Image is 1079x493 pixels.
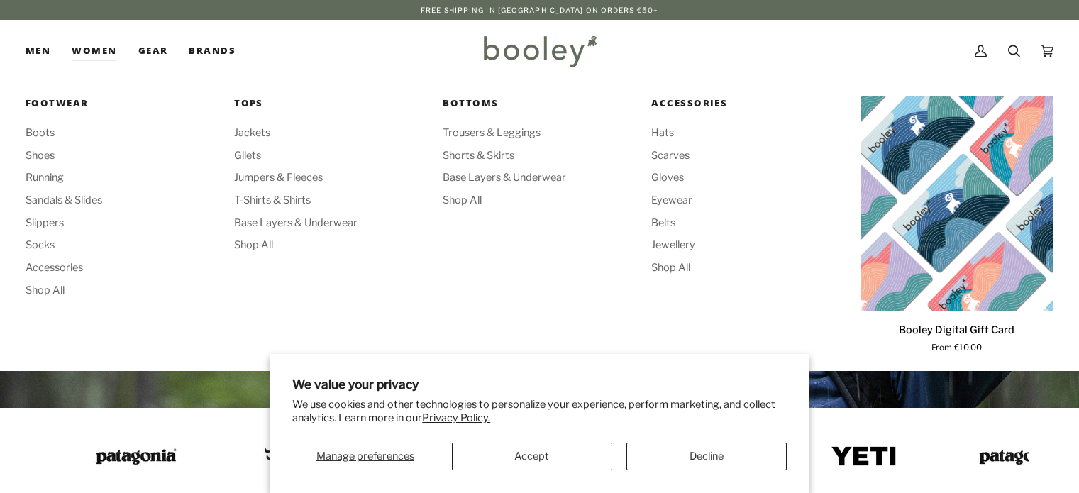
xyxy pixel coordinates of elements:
[61,20,127,82] a: Women
[178,20,246,82] a: Brands
[651,238,844,253] a: Jewellery
[26,148,218,164] a: Shoes
[651,126,844,141] a: Hats
[189,44,236,58] span: Brands
[861,96,1053,311] product-grid-item-variant: €10.00
[26,96,218,111] span: Footwear
[292,443,438,470] button: Manage preferences
[26,193,218,209] a: Sandals & Slides
[234,238,427,253] a: Shop All
[234,216,427,231] a: Base Layers & Underwear
[234,126,427,141] a: Jackets
[651,216,844,231] a: Belts
[651,96,844,118] a: Accessories
[443,170,636,186] a: Base Layers & Underwear
[26,216,218,231] a: Slippers
[861,96,1053,354] product-grid-item: Booley Digital Gift Card
[626,443,787,470] button: Decline
[316,450,414,462] span: Manage preferences
[128,20,179,82] a: Gear
[26,260,218,276] a: Accessories
[234,193,427,209] a: T-Shirts & Shirts
[26,20,61,82] a: Men
[443,96,636,118] a: Bottoms
[26,96,218,118] a: Footwear
[443,148,636,164] a: Shorts & Skirts
[234,148,427,164] a: Gilets
[477,31,602,72] img: Booley
[292,377,787,392] h2: We value your privacy
[452,443,612,470] button: Accept
[421,4,658,16] p: Free Shipping in [GEOGRAPHIC_DATA] on Orders €50+
[931,342,982,355] span: From €10.00
[292,398,787,425] p: We use cookies and other technologies to personalize your experience, perform marketing, and coll...
[61,20,127,82] div: Women Footwear Boots Shoes Running Sandals & Slides Slippers Socks Accessories Shop All Tops Jack...
[443,193,636,209] a: Shop All
[899,323,1014,338] p: Booley Digital Gift Card
[651,193,844,209] a: Eyewear
[234,96,427,118] a: Tops
[26,238,218,253] a: Socks
[651,170,844,186] a: Gloves
[651,260,844,276] a: Shop All
[861,96,1053,311] a: Booley Digital Gift Card
[26,44,50,58] span: Men
[861,317,1053,355] a: Booley Digital Gift Card
[138,44,168,58] span: Gear
[443,96,636,111] span: Bottoms
[651,148,844,164] a: Scarves
[651,96,844,111] span: Accessories
[26,126,218,141] a: Boots
[26,283,218,299] a: Shop All
[234,170,427,186] a: Jumpers & Fleeces
[443,126,636,141] a: Trousers & Leggings
[26,170,218,186] a: Running
[422,411,490,424] a: Privacy Policy.
[234,96,427,111] span: Tops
